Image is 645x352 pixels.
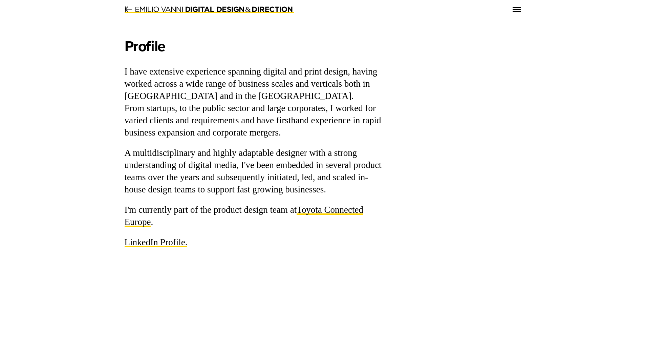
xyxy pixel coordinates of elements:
[245,5,251,14] text: &
[125,6,294,13] a: &
[125,147,385,196] p: A multidisciplinary and highly adaptable designer with a strong understanding of digital media, I...
[125,37,385,56] h1: Profile
[125,237,188,247] a: LinkedIn Profile.
[125,205,364,227] a: Toyota Connected Europe
[125,66,385,139] p: I have extensive experience spanning digital and print design, having worked across a wide range ...
[125,204,385,228] p: I'm currently part of the product design team at .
